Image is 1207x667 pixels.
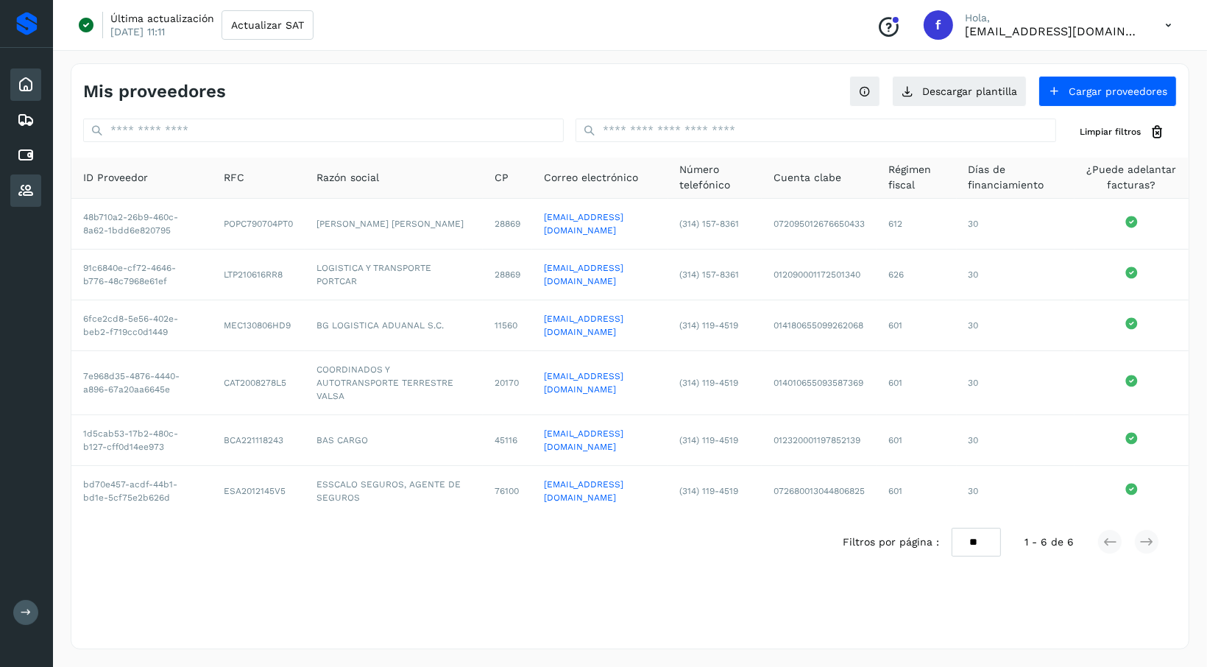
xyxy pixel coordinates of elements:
td: 30 [957,415,1075,466]
td: BG LOGISTICA ADUANAL S.C. [305,300,484,351]
div: Proveedores [10,174,41,207]
a: [EMAIL_ADDRESS][DOMAIN_NAME] [544,212,623,236]
span: (314) 119-4519 [680,435,739,445]
td: 45116 [483,415,532,466]
p: [DATE] 11:11 [110,25,165,38]
span: Actualizar SAT [231,20,304,30]
span: (314) 119-4519 [680,320,739,331]
td: 30 [957,466,1075,516]
a: [EMAIL_ADDRESS][DOMAIN_NAME] [544,371,623,395]
td: 76100 [483,466,532,516]
span: Filtros por página : [843,534,940,550]
a: [EMAIL_ADDRESS][DOMAIN_NAME] [544,314,623,337]
a: [EMAIL_ADDRESS][DOMAIN_NAME] [544,479,623,503]
td: [PERSON_NAME] [PERSON_NAME] [305,199,484,250]
p: facturacion@sintesislogistica.mx [965,24,1141,38]
td: 11560 [483,300,532,351]
button: Actualizar SAT [222,10,314,40]
td: BCA221118243 [212,415,305,466]
a: [EMAIL_ADDRESS][DOMAIN_NAME] [544,263,623,286]
td: ESA2012145V5 [212,466,305,516]
td: 626 [877,250,956,300]
a: [EMAIL_ADDRESS][DOMAIN_NAME] [544,428,623,452]
span: (314) 157-8361 [680,269,740,280]
h4: Mis proveedores [83,81,226,102]
td: 30 [957,300,1075,351]
td: 6fce2cd8-5e56-402e-beb2-f719cc0d1449 [71,300,212,351]
span: ¿Puede adelantar facturas? [1086,162,1177,193]
span: Correo electrónico [544,170,638,186]
td: MEC130806HD9 [212,300,305,351]
td: 7e968d35-4876-4440-a896-67a20aa6645e [71,351,212,415]
span: Razón social [316,170,379,186]
span: (314) 157-8361 [680,219,740,229]
td: 30 [957,250,1075,300]
span: Limpiar filtros [1080,125,1141,138]
span: RFC [224,170,244,186]
td: 28869 [483,250,532,300]
td: ESSCALO SEGUROS, AGENTE DE SEGUROS [305,466,484,516]
td: 601 [877,466,956,516]
div: Cuentas por pagar [10,139,41,172]
td: 28869 [483,199,532,250]
td: 012090001172501340 [762,250,877,300]
td: 20170 [483,351,532,415]
span: Cuenta clabe [774,170,841,186]
td: 014180655099262068 [762,300,877,351]
td: 601 [877,351,956,415]
button: Cargar proveedores [1038,76,1177,107]
td: CAT2008278L5 [212,351,305,415]
span: ID Proveedor [83,170,148,186]
button: Descargar plantilla [892,76,1027,107]
td: LTP210616RR8 [212,250,305,300]
td: POPC790704PT0 [212,199,305,250]
td: 601 [877,415,956,466]
span: (314) 119-4519 [680,486,739,496]
td: 30 [957,351,1075,415]
p: Hola, [965,12,1141,24]
div: Embarques [10,104,41,136]
div: Inicio [10,68,41,101]
button: Limpiar filtros [1068,119,1177,146]
td: bd70e457-acdf-44b1-bd1e-5cf75e2b626d [71,466,212,516]
span: (314) 119-4519 [680,378,739,388]
td: 072095012676650433 [762,199,877,250]
td: 91c6840e-cf72-4646-b776-48c7968e61ef [71,250,212,300]
td: BAS CARGO [305,415,484,466]
td: 30 [957,199,1075,250]
span: 1 - 6 de 6 [1024,534,1074,550]
td: 012320001197852139 [762,415,877,466]
td: 601 [877,300,956,351]
span: Días de financiamiento [969,162,1063,193]
p: Última actualización [110,12,214,25]
span: Número telefónico [680,162,751,193]
span: Régimen fiscal [888,162,944,193]
td: COORDINADOS Y AUTOTRANSPORTE TERRESTRE VALSA [305,351,484,415]
td: 072680013044806825 [762,466,877,516]
td: 612 [877,199,956,250]
td: 1d5cab53-17b2-480c-b127-cff0d14ee973 [71,415,212,466]
span: CP [495,170,509,186]
td: 014010655093587369 [762,351,877,415]
td: 48b710a2-26b9-460c-8a62-1bdd6e820795 [71,199,212,250]
td: LOGISTICA Y TRANSPORTE PORTCAR [305,250,484,300]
